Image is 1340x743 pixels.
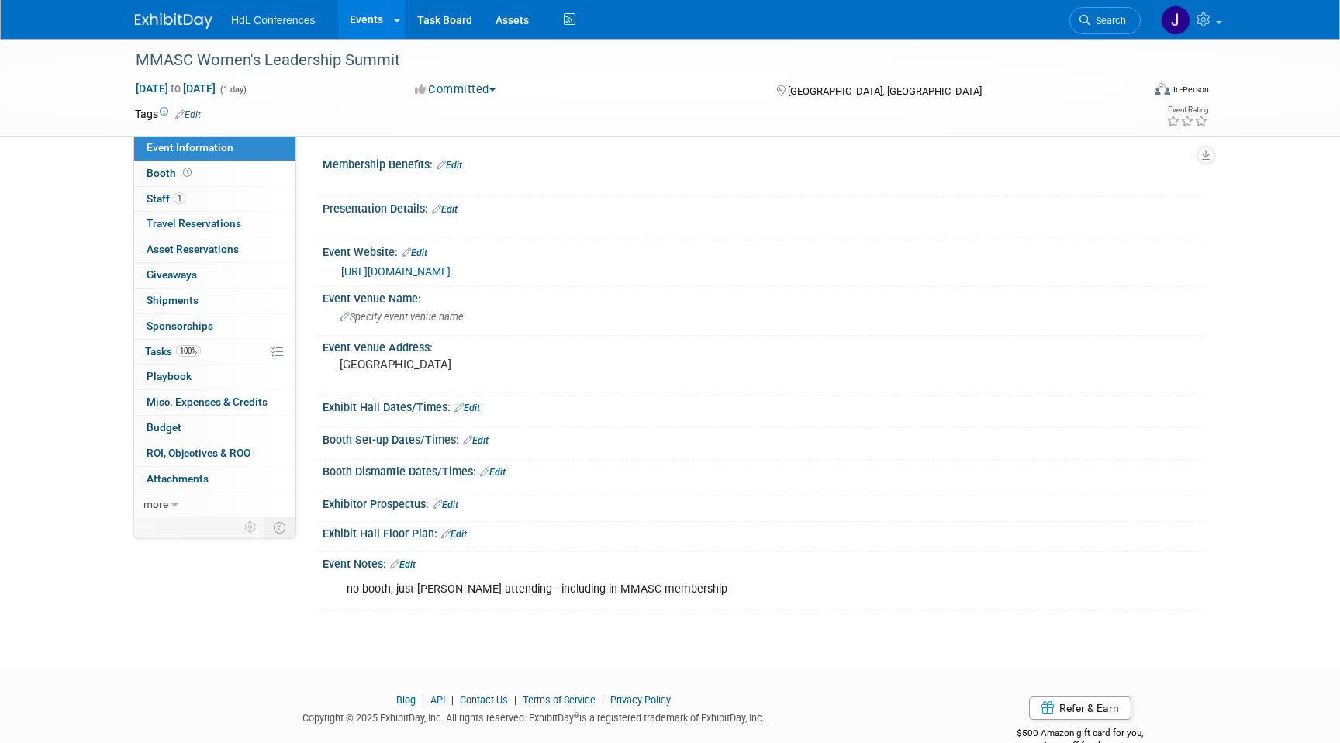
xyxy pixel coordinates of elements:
div: Event Notes: [323,552,1205,572]
a: Blog [396,694,416,706]
img: Johnny Nguyen [1161,5,1190,35]
a: [URL][DOMAIN_NAME] [341,265,451,278]
span: [DATE] [DATE] [135,81,216,95]
span: Asset Reservations [147,243,239,255]
div: Event Rating [1166,106,1208,114]
span: Budget [147,421,181,434]
a: Edit [437,160,462,171]
div: Presentation Details: [323,197,1205,217]
a: Attachments [134,467,295,492]
a: Edit [441,529,467,540]
span: Staff [147,192,185,205]
a: Tasks100% [134,340,295,365]
a: Edit [454,403,480,413]
td: Personalize Event Tab Strip [237,517,264,537]
a: Refer & Earn [1029,696,1131,720]
a: Asset Reservations [134,237,295,262]
a: Search [1069,7,1141,34]
sup: ® [574,711,579,720]
span: to [168,82,183,95]
div: Booth Dismantle Dates/Times: [323,460,1205,480]
a: Booth [134,161,295,186]
div: In-Person [1172,84,1209,95]
a: Budget [134,416,295,441]
span: Tasks [145,345,201,358]
span: Event Information [147,141,233,154]
div: Copyright © 2025 ExhibitDay, Inc. All rights reserved. ExhibitDay is a registered trademark of Ex... [135,707,932,725]
a: Edit [390,559,416,570]
a: Travel Reservations [134,212,295,237]
img: ExhibitDay [135,13,212,29]
span: Playbook [147,370,192,382]
a: Terms of Service [523,694,596,706]
span: Specify event venue name [340,311,464,323]
span: | [598,694,608,706]
span: more [143,498,168,510]
div: Exhibit Hall Floor Plan: [323,522,1205,542]
div: Event Format [1049,81,1209,104]
span: Travel Reservations [147,217,241,230]
a: Contact Us [460,694,508,706]
td: Toggle Event Tabs [264,517,296,537]
span: | [510,694,520,706]
a: Giveaways [134,263,295,288]
div: Event Website: [323,240,1205,261]
div: Exhibitor Prospectus: [323,492,1205,513]
span: Search [1090,15,1126,26]
a: Playbook [134,365,295,389]
a: Edit [402,247,427,258]
a: ROI, Objectives & ROO [134,441,295,466]
div: Membership Benefits: [323,153,1205,173]
a: Edit [433,499,458,510]
span: 100% [176,345,201,357]
div: Booth Set-up Dates/Times: [323,428,1205,448]
a: more [134,492,295,517]
span: Booth not reserved yet [180,167,195,178]
div: no booth, just [PERSON_NAME] attending - including in MMASC membership [336,574,1034,605]
a: API [430,694,445,706]
a: Privacy Policy [610,694,671,706]
span: | [418,694,428,706]
div: Event Venue Address: [323,336,1205,355]
a: Edit [480,467,506,478]
a: Edit [432,204,458,215]
span: HdL Conferences [231,14,315,26]
td: Tags [135,106,201,122]
span: [GEOGRAPHIC_DATA], [GEOGRAPHIC_DATA] [788,85,982,97]
span: Booth [147,167,195,179]
a: Edit [463,435,489,446]
span: Sponsorships [147,320,213,332]
div: MMASC Women's Leadership Summit [130,47,1117,74]
a: Sponsorships [134,314,295,339]
a: Event Information [134,136,295,161]
span: Attachments [147,472,209,485]
span: Misc. Expenses & Credits [147,396,268,408]
a: Misc. Expenses & Credits [134,390,295,415]
span: | [447,694,458,706]
a: Staff1 [134,187,295,212]
span: (1 day) [219,85,247,95]
span: 1 [174,192,185,204]
div: Event Venue Name: [323,287,1205,306]
span: Giveaways [147,268,197,281]
a: Edit [175,109,201,120]
span: ROI, Objectives & ROO [147,447,250,459]
div: Exhibit Hall Dates/Times: [323,396,1205,416]
img: Format-Inperson.png [1155,83,1170,95]
span: Shipments [147,294,199,306]
button: Committed [409,81,502,98]
a: Shipments [134,289,295,313]
pre: [GEOGRAPHIC_DATA] [340,358,673,371]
